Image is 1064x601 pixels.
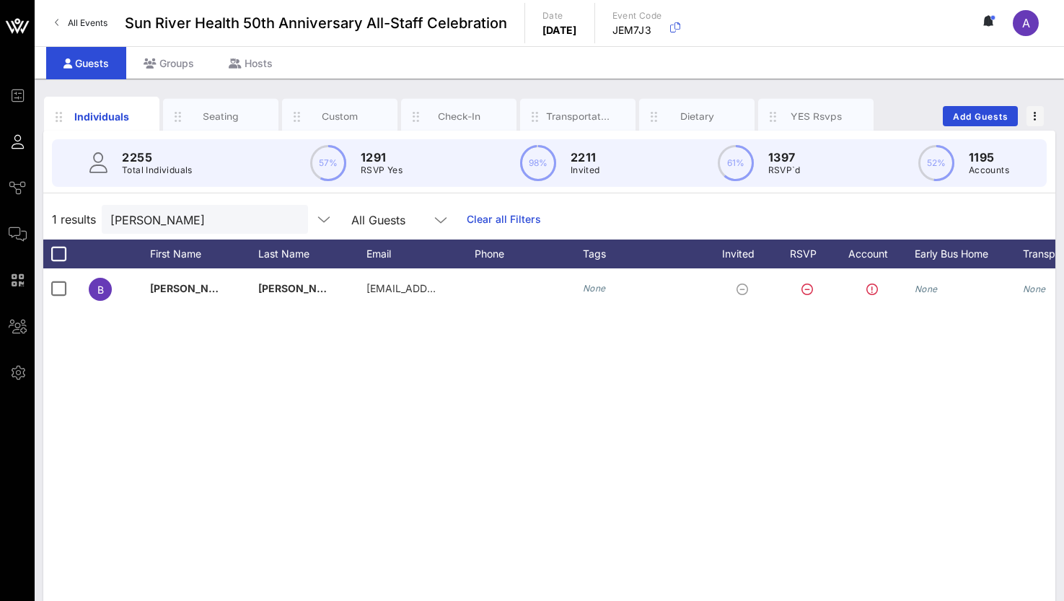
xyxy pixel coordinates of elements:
p: Total Individuals [122,163,193,177]
span: B [97,284,104,296]
p: Accounts [969,163,1009,177]
div: Dietary [665,110,729,123]
p: RSVP Yes [361,163,403,177]
p: Event Code [612,9,662,23]
div: Email [366,240,475,268]
p: 1291 [361,149,403,166]
div: Early Bus Home [915,240,1023,268]
div: RSVP [785,240,835,268]
div: Guests [46,47,126,79]
span: [PERSON_NAME] [258,282,343,294]
button: Add Guests [943,106,1018,126]
div: First Name [150,240,258,268]
p: JEM7J3 [612,23,662,38]
div: Hosts [211,47,290,79]
div: Seating [189,110,253,123]
span: Sun River Health 50th Anniversary All-Staff Celebration [125,12,507,34]
p: 1397 [768,149,801,166]
p: Invited [571,163,600,177]
p: 1195 [969,149,1009,166]
span: [EMAIL_ADDRESS][DOMAIN_NAME] [366,282,540,294]
span: 1 results [52,211,96,228]
div: Tags [583,240,705,268]
span: All Events [68,17,107,28]
span: Add Guests [952,111,1009,122]
div: YES Rsvps [784,110,848,123]
p: Date [542,9,577,23]
div: Individuals [70,109,134,124]
div: All Guests [343,205,458,234]
p: RSVP`d [768,163,801,177]
span: A [1022,16,1030,30]
i: None [915,284,938,294]
div: Last Name [258,240,366,268]
div: Check-In [427,110,491,123]
i: None [583,283,606,294]
div: A [1013,10,1039,36]
a: All Events [46,12,116,35]
div: Custom [308,110,372,123]
div: Account [835,240,915,268]
div: Invited [705,240,785,268]
p: [DATE] [542,23,577,38]
span: [PERSON_NAME] [150,282,235,294]
div: Phone [475,240,583,268]
a: Clear all Filters [467,211,541,227]
div: Transportation [546,110,610,123]
p: 2211 [571,149,600,166]
div: Groups [126,47,211,79]
p: 2255 [122,149,193,166]
div: All Guests [351,214,405,227]
i: None [1023,284,1046,294]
